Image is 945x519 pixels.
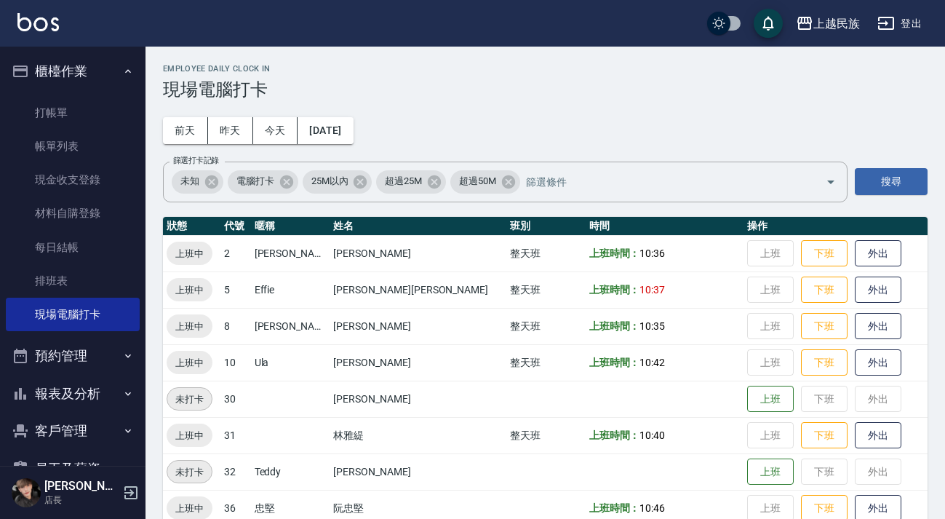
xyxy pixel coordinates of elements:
td: [PERSON_NAME] [330,235,506,272]
button: 搜尋 [855,168,928,195]
h5: [PERSON_NAME] [44,479,119,494]
td: Teddy [251,453,330,490]
span: 10:42 [639,357,665,368]
td: 2 [220,235,250,272]
span: 未知 [172,174,208,189]
button: [DATE] [298,117,353,144]
th: 暱稱 [251,217,330,236]
th: 操作 [743,217,928,236]
button: 昨天 [208,117,253,144]
span: 10:40 [639,429,665,441]
p: 店長 [44,494,119,507]
span: 上班中 [167,355,212,371]
td: 31 [220,417,250,453]
td: 整天班 [506,272,586,308]
b: 上班時間： [589,502,640,514]
td: [PERSON_NAME] [330,344,506,381]
span: 電腦打卡 [228,174,283,189]
a: 打帳單 [6,96,140,130]
th: 姓名 [330,217,506,236]
span: 超過25M [376,174,431,189]
div: 電腦打卡 [228,170,298,194]
a: 帳單列表 [6,130,140,163]
td: [PERSON_NAME] [330,453,506,490]
button: 今天 [253,117,298,144]
input: 篩選條件 [522,169,800,194]
button: 外出 [855,422,901,449]
b: 上班時間： [589,320,640,332]
b: 上班時間： [589,247,640,259]
b: 上班時間： [589,357,640,368]
button: 下班 [801,277,848,304]
span: 未打卡 [167,464,212,480]
th: 狀態 [163,217,220,236]
td: 林雅緹 [330,417,506,453]
button: Open [819,170,842,194]
span: 上班中 [167,319,212,334]
div: 25M以內 [303,170,372,194]
td: 8 [220,308,250,344]
button: 員工及薪資 [6,450,140,488]
span: 10:37 [639,284,665,296]
button: 登出 [872,10,928,37]
span: 10:46 [639,502,665,514]
td: 10 [220,344,250,381]
td: [PERSON_NAME] [330,308,506,344]
button: 下班 [801,349,848,376]
span: 25M以內 [303,174,357,189]
button: 預約管理 [6,337,140,375]
span: 10:36 [639,247,665,259]
button: 櫃檯作業 [6,52,140,90]
td: 整天班 [506,308,586,344]
td: [PERSON_NAME] [251,235,330,272]
td: [PERSON_NAME] [251,308,330,344]
button: 前天 [163,117,208,144]
h2: Employee Daily Clock In [163,64,928,74]
span: 上班中 [167,246,212,261]
span: 上班中 [167,428,212,443]
img: Logo [17,13,59,31]
div: 未知 [172,170,223,194]
a: 現金收支登錄 [6,163,140,197]
b: 上班時間： [589,284,640,296]
td: [PERSON_NAME] [330,381,506,417]
td: [PERSON_NAME][PERSON_NAME] [330,272,506,308]
th: 代號 [220,217,250,236]
a: 現場電腦打卡 [6,298,140,331]
span: 上班中 [167,282,212,298]
td: 5 [220,272,250,308]
img: Person [12,478,41,507]
button: 報表及分析 [6,375,140,413]
td: 整天班 [506,344,586,381]
button: 上班 [747,459,794,486]
button: 上班 [747,386,794,413]
button: 下班 [801,313,848,340]
label: 篩選打卡記錄 [173,155,219,166]
button: 客戶管理 [6,412,140,450]
span: 未打卡 [167,392,212,407]
td: 整天班 [506,417,586,453]
td: Ula [251,344,330,381]
b: 上班時間： [589,429,640,441]
a: 材料自購登錄 [6,197,140,230]
button: 上越民族 [790,9,866,39]
button: 下班 [801,240,848,267]
span: 上班中 [167,501,212,516]
th: 班別 [506,217,586,236]
td: 整天班 [506,235,586,272]
button: save [754,9,783,38]
button: 外出 [855,313,901,340]
span: 10:35 [639,320,665,332]
a: 每日結帳 [6,231,140,264]
td: 32 [220,453,250,490]
td: 30 [220,381,250,417]
div: 超過50M [450,170,520,194]
a: 排班表 [6,264,140,298]
button: 外出 [855,240,901,267]
h3: 現場電腦打卡 [163,79,928,100]
div: 上越民族 [813,15,860,33]
th: 時間 [586,217,744,236]
td: Effie [251,272,330,308]
button: 外出 [855,277,901,304]
div: 超過25M [376,170,446,194]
